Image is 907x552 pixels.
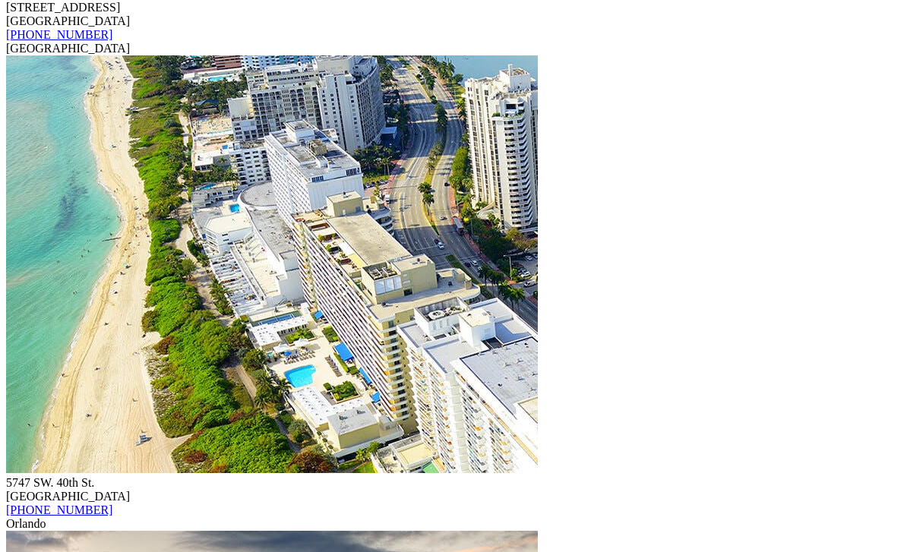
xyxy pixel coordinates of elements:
div: 5747 SW. 40th St. [GEOGRAPHIC_DATA] [6,476,901,503]
div: Orlando [6,517,901,531]
div: [GEOGRAPHIC_DATA] [6,42,901,55]
a: [PHONE_NUMBER] [6,28,112,41]
img: Miami Location Image [6,55,538,473]
div: [STREET_ADDRESS] [GEOGRAPHIC_DATA] [6,1,901,28]
a: [PHONE_NUMBER] [6,503,112,516]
